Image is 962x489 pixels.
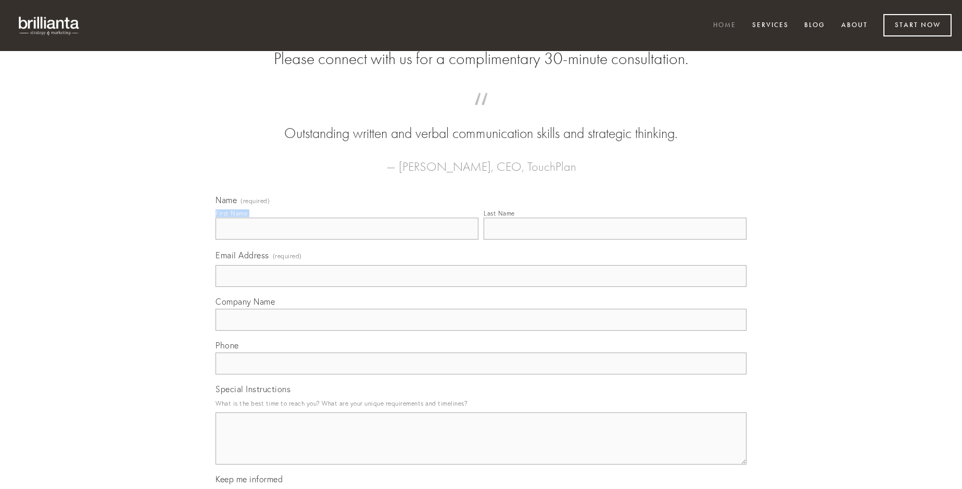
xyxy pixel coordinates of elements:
[484,209,515,217] div: Last Name
[216,474,283,484] span: Keep me informed
[216,250,269,260] span: Email Address
[883,14,952,36] a: Start Now
[232,103,730,144] blockquote: Outstanding written and verbal communication skills and strategic thinking.
[216,49,746,69] h2: Please connect with us for a complimentary 30-minute consultation.
[798,17,832,34] a: Blog
[216,396,746,410] p: What is the best time to reach you? What are your unique requirements and timelines?
[240,198,270,204] span: (required)
[216,296,275,307] span: Company Name
[216,384,290,394] span: Special Instructions
[216,209,247,217] div: First Name
[273,249,302,263] span: (required)
[232,144,730,177] figcaption: — [PERSON_NAME], CEO, TouchPlan
[706,17,743,34] a: Home
[745,17,795,34] a: Services
[232,103,730,123] span: “
[10,10,88,41] img: brillianta - research, strategy, marketing
[216,340,239,350] span: Phone
[216,195,237,205] span: Name
[834,17,875,34] a: About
